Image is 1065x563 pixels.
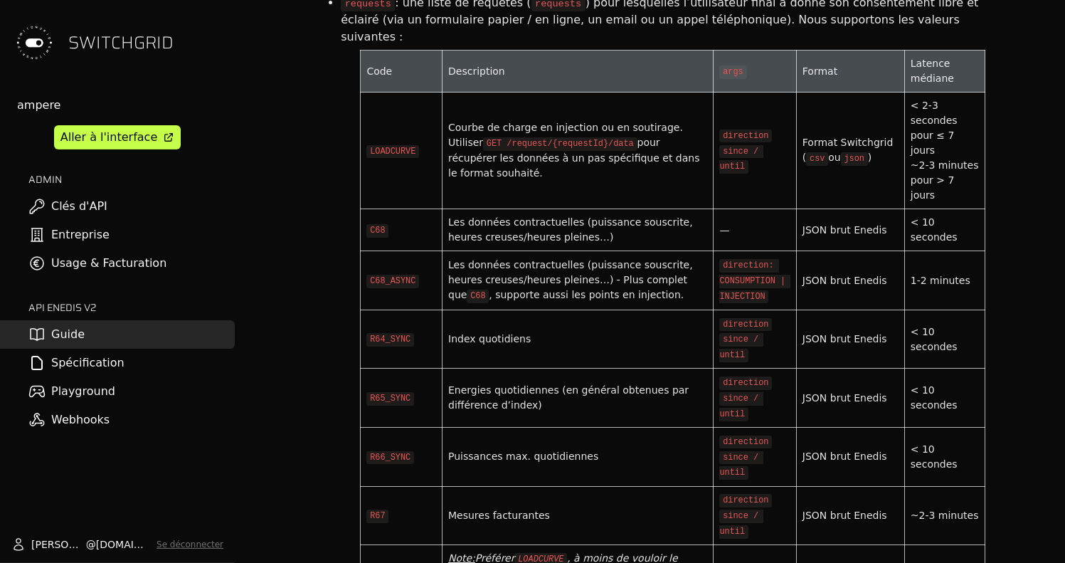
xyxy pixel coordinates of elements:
div: Aller à l'interface [60,129,157,146]
code: R66_SYNC [366,451,414,465]
div: Index quotidiens [448,332,707,347]
code: args [719,65,746,79]
code: direction [719,494,772,507]
span: [DOMAIN_NAME] [96,537,151,552]
div: Latence médiane [911,56,979,86]
code: since / until [719,510,763,539]
span: ~2-3 minutes [911,510,979,521]
span: [PERSON_NAME] [31,537,86,552]
span: SWITCHGRID [68,31,174,54]
div: < 10 secondes [911,215,979,245]
div: Puissances max. quotidiennes [448,449,707,464]
code: GET /request/{requestId}/data [483,137,637,151]
code: R65_SYNC [366,392,414,406]
div: JSON brut Enedis [802,449,899,464]
div: < 10 secondes [911,383,979,413]
div: Les données contractuelles (puissance souscrite, heures creuses/heures pleines…) [448,215,707,245]
code: since / until [719,392,763,421]
h2: API ENEDIS v2 [28,300,235,315]
div: Format Switchgrid ( ou ) [802,135,899,166]
div: ampere [17,97,235,114]
div: Courbe de charge en injection ou en soutirage. Utiliser pour récupérer les données à un pas spéci... [448,120,707,181]
code: C68 [467,290,489,303]
div: < 10 secondes [911,442,979,472]
div: Mesures facturantes [448,508,707,523]
div: JSON brut Enedis [802,223,899,238]
code: direction [719,377,772,390]
div: JSON brut Enedis [802,273,899,288]
code: direction [719,130,772,143]
div: JSON brut Enedis [802,332,899,347]
div: 1-2 minutes [911,273,979,288]
div: < 10 secondes [911,325,979,354]
code: json [841,152,868,166]
code: since / until [719,451,763,480]
button: Se déconnecter [157,539,223,550]
div: Energies quotidiennes (en général obtenues par différence d’index) [448,383,707,413]
code: LOADCURVE [366,145,419,159]
code: R67 [366,510,388,523]
code: C68_ASYNC [366,275,419,288]
div: JSON brut Enedis [802,391,899,406]
div: Code [366,64,436,79]
code: C68 [366,224,388,238]
a: Aller à l'interface [54,125,181,149]
img: Switchgrid Logo [11,20,57,65]
code: csv [806,152,828,166]
div: — [719,223,790,238]
div: Description [448,64,707,79]
code: since / until [719,333,763,362]
div: Format [802,64,899,79]
div: < 2-3 secondes pour ≤ 7 jours ~2-3 minutes pour > 7 jours [911,98,979,203]
code: since / until [719,145,763,174]
code: direction [719,436,772,449]
div: JSON brut Enedis [802,508,899,523]
div: Les données contractuelles (puissance souscrite, heures creuses/heures pleines…) - Plus complet q... [448,258,707,303]
code: R64_SYNC [366,333,414,347]
code: direction: CONSUMPTION | INJECTION [719,259,790,303]
code: direction [719,318,772,332]
h2: ADMIN [28,172,235,186]
span: @ [86,537,96,552]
